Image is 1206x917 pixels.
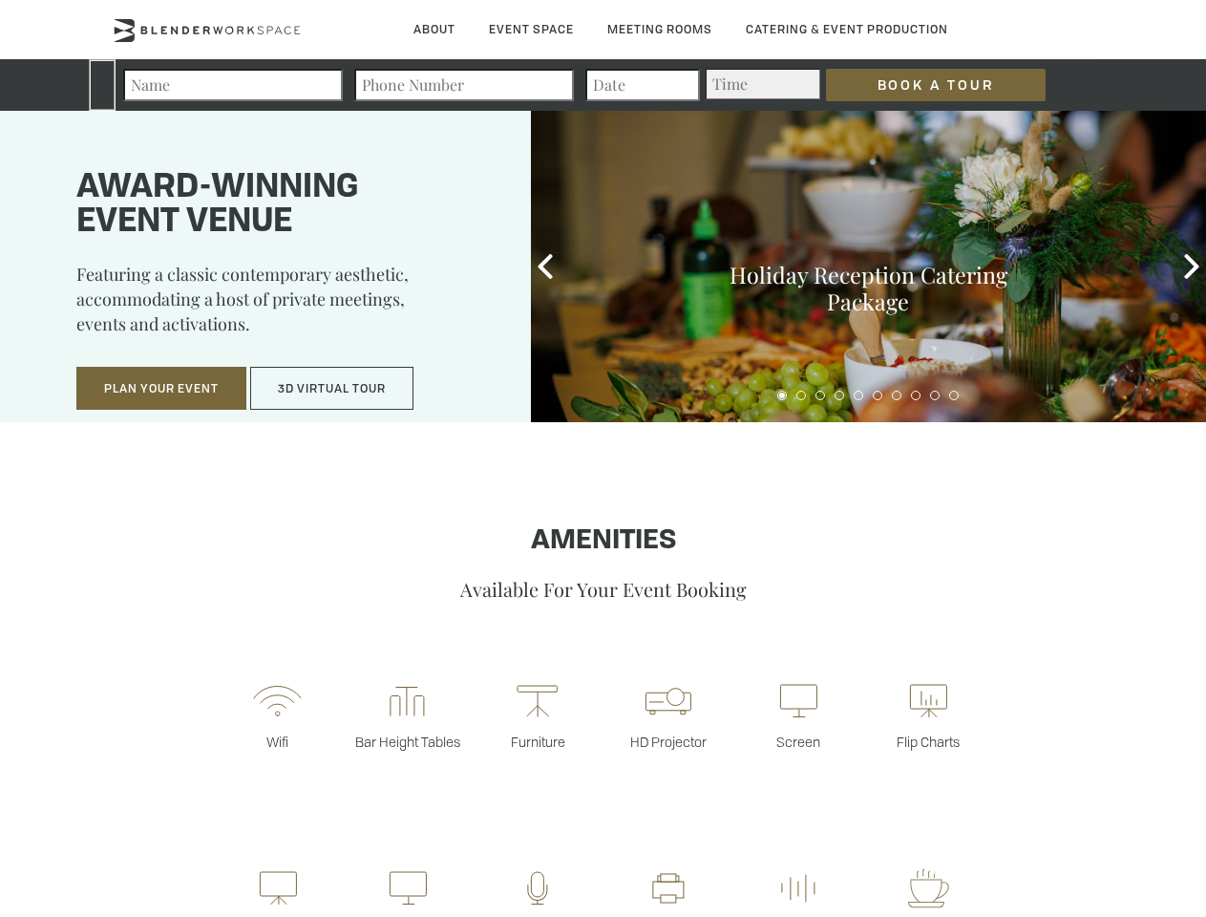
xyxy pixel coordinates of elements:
input: Book a Tour [826,69,1046,101]
button: 3D Virtual Tour [250,367,413,411]
input: Date [585,69,700,101]
p: Wifi [212,733,342,751]
input: Phone Number [354,69,574,101]
h1: Amenities [60,526,1146,557]
p: Furniture [473,733,603,751]
h1: Award-winning event venue [76,171,483,240]
p: Screen [733,733,863,751]
p: Bar Height Tables [343,733,473,751]
a: Holiday Reception Catering Package [730,260,1007,316]
p: Featuring a classic contemporary aesthetic, accommodating a host of private meetings, events and ... [76,262,483,350]
p: Flip Charts [863,733,993,751]
p: Available For Your Event Booking [60,576,1146,602]
input: Name [123,69,343,101]
button: Plan Your Event [76,367,246,411]
p: HD Projector [603,733,733,751]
